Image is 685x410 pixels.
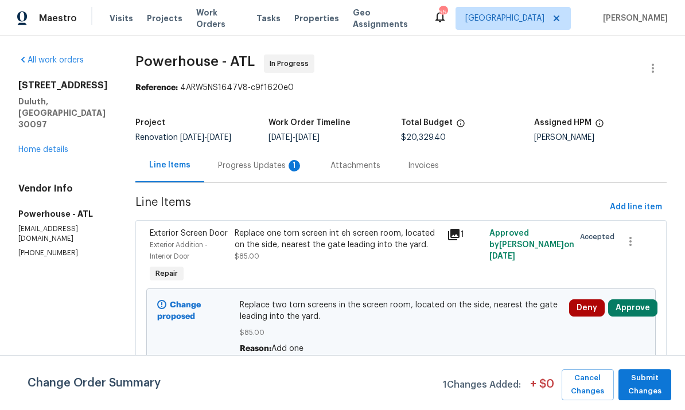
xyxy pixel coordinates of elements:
[268,134,320,142] span: -
[18,183,108,194] h4: Vendor Info
[534,119,591,127] h5: Assigned HPM
[18,96,108,130] h5: Duluth, [GEOGRAPHIC_DATA] 30097
[18,208,108,220] h5: Powerhouse - ATL
[157,301,201,321] b: Change proposed
[18,56,84,64] a: All work orders
[567,372,608,398] span: Cancel Changes
[135,197,605,218] span: Line Items
[268,119,351,127] h5: Work Order Timeline
[443,374,521,400] span: 1 Changes Added:
[624,372,665,398] span: Submit Changes
[39,13,77,24] span: Maestro
[18,224,108,244] p: [EMAIL_ADDRESS][DOMAIN_NAME]
[294,13,339,24] span: Properties
[135,54,255,68] span: Powerhouse - ATL
[530,378,554,400] span: + $ 0
[135,134,231,142] span: Renovation
[196,7,243,30] span: Work Orders
[610,200,662,214] span: Add line item
[218,160,303,171] div: Progress Updates
[270,58,313,69] span: In Progress
[605,197,667,218] button: Add line item
[534,134,667,142] div: [PERSON_NAME]
[608,299,657,317] button: Approve
[456,119,465,134] span: The total cost of line items that have been proposed by Opendoor. This sum includes line items th...
[465,13,544,24] span: [GEOGRAPHIC_DATA]
[240,299,563,322] span: Replace two torn screens in the screen room, located on the side, nearest the gate leading into t...
[598,13,668,24] span: [PERSON_NAME]
[408,160,439,171] div: Invoices
[295,134,320,142] span: [DATE]
[18,80,108,91] h2: [STREET_ADDRESS]
[151,268,182,279] span: Repair
[147,13,182,24] span: Projects
[18,146,68,154] a: Home details
[330,160,380,171] div: Attachments
[489,252,515,260] span: [DATE]
[562,369,614,400] button: Cancel Changes
[240,345,271,353] span: Reason:
[135,119,165,127] h5: Project
[28,369,161,400] span: Change Order Summary
[271,345,303,353] span: Add one
[447,228,482,241] div: 1
[595,119,604,134] span: The hpm assigned to this work order.
[240,327,563,338] span: $85.00
[180,134,231,142] span: -
[18,248,108,258] p: [PHONE_NUMBER]
[618,369,671,400] button: Submit Changes
[135,82,667,93] div: 4ARW5NS1647V8-c9f1620e0
[150,229,228,237] span: Exterior Screen Door
[180,134,204,142] span: [DATE]
[489,229,574,260] span: Approved by [PERSON_NAME] on
[569,299,605,317] button: Deny
[289,160,300,171] div: 1
[401,134,446,142] span: $20,329.40
[207,134,231,142] span: [DATE]
[150,241,208,260] span: Exterior Addition - Interior Door
[256,14,281,22] span: Tasks
[353,7,419,30] span: Geo Assignments
[580,231,619,243] span: Accepted
[401,119,453,127] h5: Total Budget
[235,253,259,260] span: $85.00
[235,228,440,251] div: Replace one torn screen int eh screen room, located on the side, nearest the gate leading into th...
[149,159,190,171] div: Line Items
[135,84,178,92] b: Reference:
[268,134,293,142] span: [DATE]
[439,7,447,18] div: 55
[110,13,133,24] span: Visits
